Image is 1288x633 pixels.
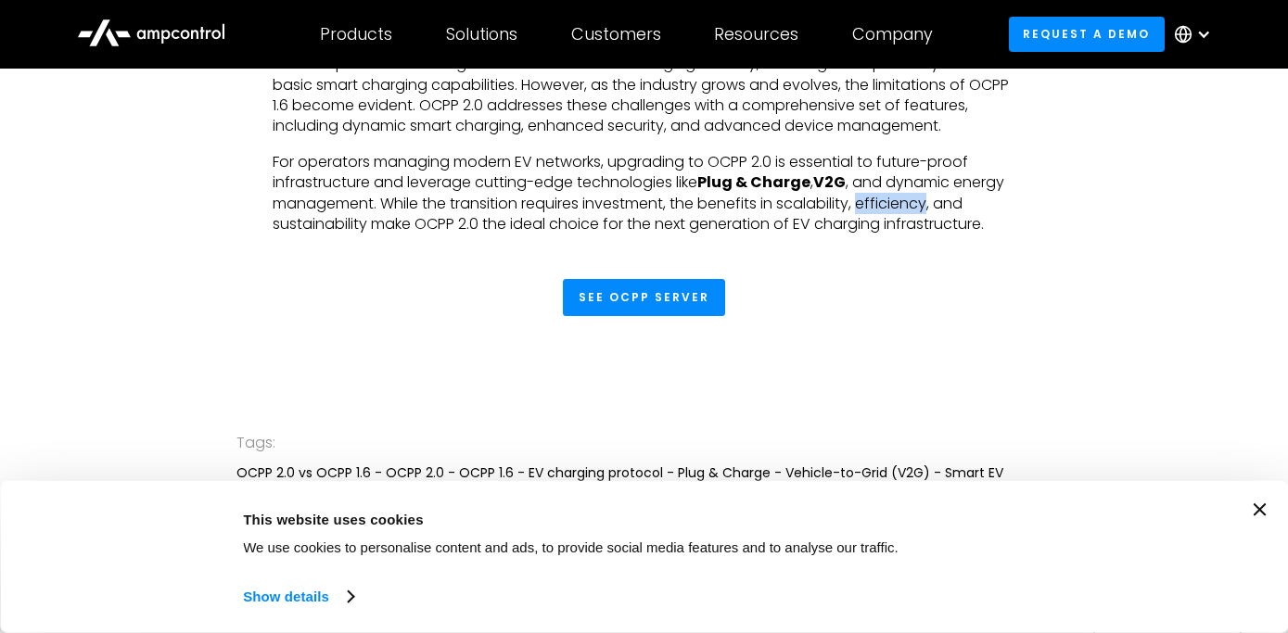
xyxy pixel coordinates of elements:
[243,508,932,530] div: This website uses cookies
[571,24,661,44] div: Customers
[236,431,1052,455] div: Tags:
[714,24,798,44] div: Resources
[813,171,846,193] strong: V2G
[852,24,933,44] div: Company
[236,462,1052,525] div: OCPP 2.0 vs OCPP 1.6 - OCPP 2.0 - OCPP 1.6 - EV charging protocol - Plug & Charge - Vehicle-to-Gr...
[697,171,810,193] strong: Plug & Charge
[1253,503,1266,516] button: Close banner
[273,54,1016,137] p: OCPP 1.6 provided a strong foundation for the EV charging industry, enabling interoperability and...
[243,583,352,611] a: Show details
[953,503,1218,557] button: Okay
[320,24,392,44] div: Products
[273,152,1016,235] p: For operators managing modern EV networks, upgrading to OCPP 2.0 is essential to future-proof inf...
[1009,17,1165,51] a: Request a demo
[446,24,517,44] div: Solutions
[563,279,725,316] a: See OCPP Server
[243,539,899,555] span: We use cookies to personalise content and ads, to provide social media features and to analyse ou...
